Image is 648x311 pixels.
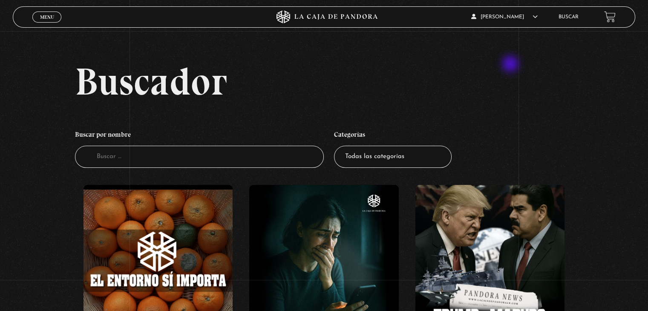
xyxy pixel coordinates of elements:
h4: Buscar por nombre [75,126,324,146]
a: Buscar [559,14,579,20]
span: Cerrar [37,21,57,27]
h2: Buscador [75,62,635,101]
span: [PERSON_NAME] [471,14,538,20]
a: View your shopping cart [604,11,616,23]
h4: Categorías [334,126,452,146]
span: Menu [40,14,54,20]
